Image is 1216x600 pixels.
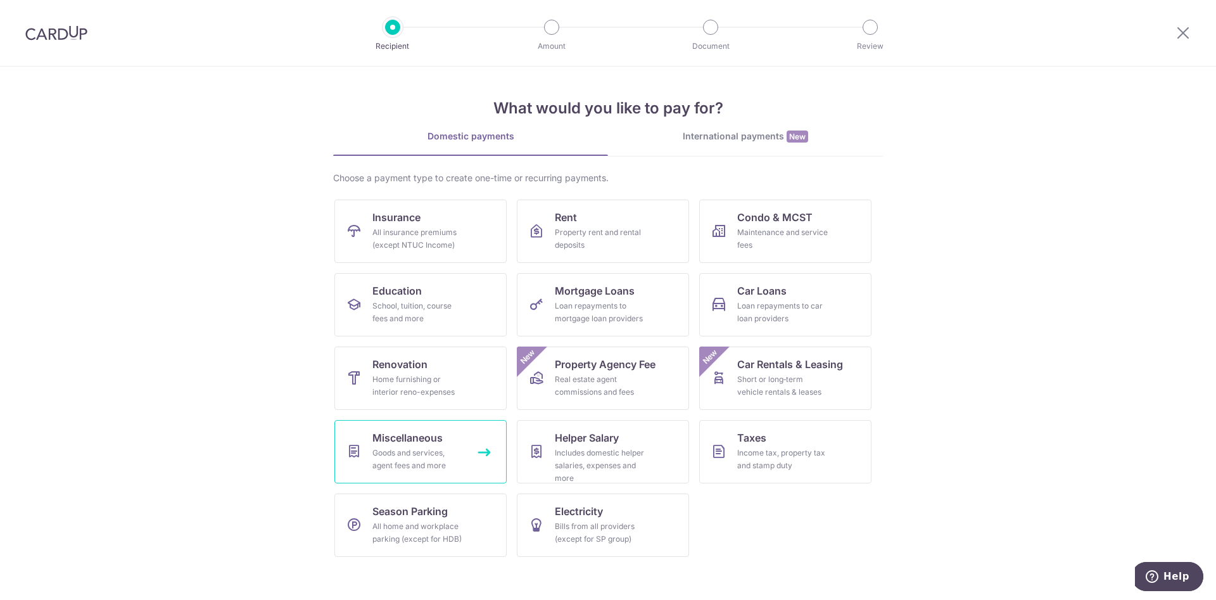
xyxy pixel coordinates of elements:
[555,357,655,372] span: Property Agency Fee
[334,494,507,557] a: Season ParkingAll home and workplace parking (except for HDB)
[700,347,721,367] span: New
[334,420,507,483] a: MiscellaneousGoods and services, agent fees and more
[737,447,828,472] div: Income tax, property tax and stamp duty
[555,430,619,445] span: Helper Salary
[823,40,917,53] p: Review
[372,226,464,252] div: All insurance premiums (except NTUC Income)
[664,40,757,53] p: Document
[334,273,507,336] a: EducationSchool, tuition, course fees and more
[372,283,422,298] span: Education
[517,200,689,263] a: RentProperty rent and rental deposits
[28,9,54,20] span: Help
[737,373,828,399] div: Short or long‑term vehicle rentals & leases
[372,300,464,325] div: School, tuition, course fees and more
[555,447,646,485] div: Includes domestic helper salaries, expenses and more
[555,373,646,399] div: Real estate agent commissions and fees
[517,347,689,410] a: Property Agency FeeReal estate agent commissions and feesNew
[517,273,689,336] a: Mortgage LoansLoan repayments to mortgage loan providers
[737,210,813,225] span: Condo & MCST
[517,420,689,483] a: Helper SalaryIncludes domestic helper salaries, expenses and more
[517,494,689,557] a: ElectricityBills from all providers (except for SP group)
[555,226,646,252] div: Property rent and rental deposits
[555,300,646,325] div: Loan repayments to mortgage loan providers
[737,430,766,445] span: Taxes
[699,347,871,410] a: Car Rentals & LeasingShort or long‑term vehicle rentals & leasesNew
[334,200,507,263] a: InsuranceAll insurance premiums (except NTUC Income)
[25,25,87,41] img: CardUp
[333,130,608,143] div: Domestic payments
[333,172,883,184] div: Choose a payment type to create one-time or recurring payments.
[334,347,507,410] a: RenovationHome furnishing or interior reno-expenses
[372,210,421,225] span: Insurance
[372,373,464,399] div: Home furnishing or interior reno-expenses
[372,430,443,445] span: Miscellaneous
[517,347,538,367] span: New
[372,520,464,546] div: All home and workplace parking (except for HDB)
[555,283,635,298] span: Mortgage Loans
[372,357,427,372] span: Renovation
[346,40,440,53] p: Recipient
[555,520,646,546] div: Bills from all providers (except for SP group)
[737,226,828,252] div: Maintenance and service fees
[555,210,577,225] span: Rent
[737,300,828,325] div: Loan repayments to car loan providers
[737,283,787,298] span: Car Loans
[608,130,883,143] div: International payments
[699,420,871,483] a: TaxesIncome tax, property tax and stamp duty
[555,504,603,519] span: Electricity
[787,131,808,143] span: New
[1135,562,1203,594] iframe: Opens a widget where you can find more information
[505,40,598,53] p: Amount
[372,504,448,519] span: Season Parking
[699,273,871,336] a: Car LoansLoan repayments to car loan providers
[737,357,843,372] span: Car Rentals & Leasing
[333,97,883,120] h4: What would you like to pay for?
[372,447,464,472] div: Goods and services, agent fees and more
[699,200,871,263] a: Condo & MCSTMaintenance and service fees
